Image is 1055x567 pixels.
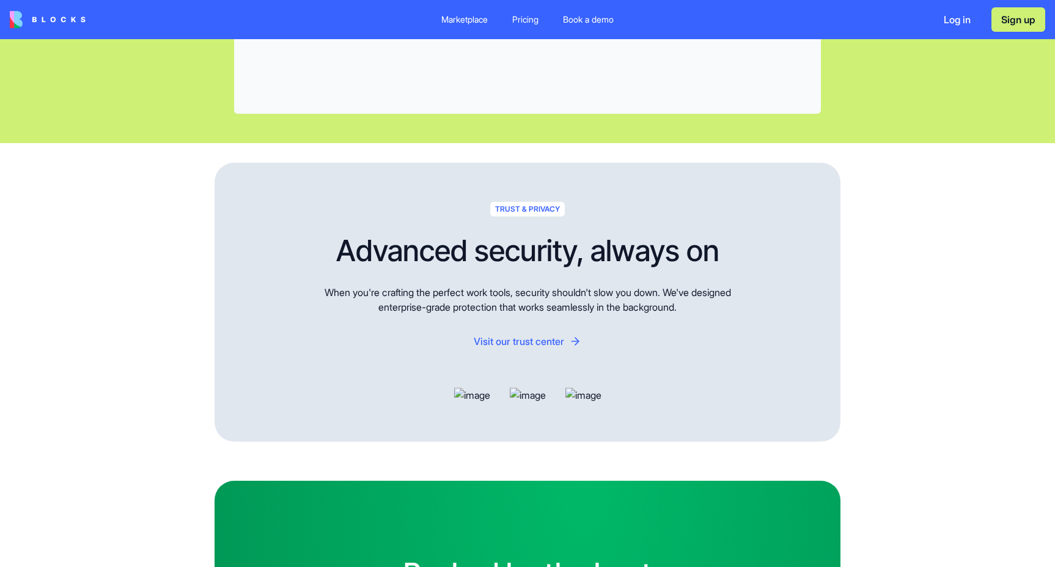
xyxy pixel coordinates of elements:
a: Book a demo [553,9,623,31]
div: Marketplace [441,13,488,26]
img: logo [10,11,86,28]
a: Pricing [502,9,548,31]
img: image [510,388,546,402]
div: Book a demo [563,13,614,26]
img: image [454,388,490,402]
div: Pricing [512,13,539,26]
button: Visit our trust center [474,334,581,349]
a: Marketplace [432,9,498,31]
button: Sign up [991,7,1045,32]
button: Log in [933,7,982,32]
p: When you're crafting the perfect work tools, security shouldn't slow you down. We've designed ent... [322,285,733,314]
span: TRUST & PRIVACY [490,202,565,217]
h1: Advanced security, always on [336,236,719,265]
img: image [565,388,601,402]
